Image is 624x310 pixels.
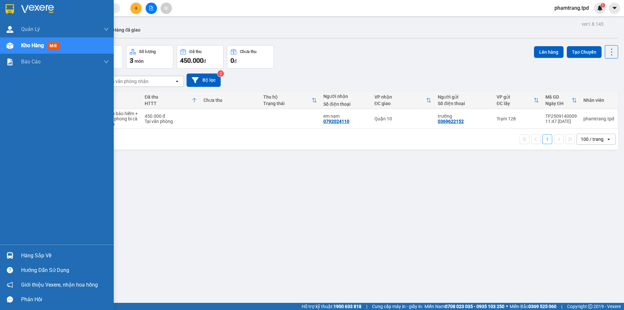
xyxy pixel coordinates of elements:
[545,101,572,106] div: Ngày ĐH
[175,79,180,84] svg: open
[302,303,361,310] span: Hỗ trợ kỹ thuật:
[366,303,367,310] span: |
[230,57,234,64] span: 0
[104,78,149,85] div: Chọn văn phòng nhận
[601,3,605,7] sup: 1
[438,94,490,100] div: Người gửi
[21,251,109,261] div: Hàng sắp về
[323,94,368,99] div: Người nhận
[7,267,13,273] span: question-circle
[445,304,504,309] strong: 0708 023 035 - 0935 103 250
[583,116,614,121] div: phamtrang.tpd
[497,116,539,121] div: Trạm 128
[6,26,13,33] img: warehouse-icon
[164,6,168,10] span: aim
[6,4,14,14] img: logo-vxr
[189,49,201,54] div: Đã thu
[7,296,13,303] span: message
[145,119,197,124] div: Tại văn phòng
[263,101,311,106] div: Trạng thái
[374,101,426,106] div: ĐC giao
[582,20,604,28] div: ver 1.8.143
[612,5,617,11] span: caret-down
[6,42,13,49] img: warehouse-icon
[545,114,577,119] div: TP2509140009
[323,114,368,119] div: em nam
[130,57,133,64] span: 3
[180,57,203,64] span: 450.000
[141,92,200,109] th: Toggle SortBy
[438,119,464,124] div: 0369622152
[6,252,13,259] img: warehouse-icon
[21,265,109,275] div: Hướng dẫn sử dụng
[609,3,620,14] button: caret-down
[581,136,604,142] div: 100 / trang
[161,3,172,14] button: aim
[187,74,221,87] button: Bộ lọc
[104,59,109,64] span: down
[126,45,173,69] button: Số lượng3món
[135,59,144,64] span: món
[104,27,109,32] span: down
[602,3,604,7] span: 1
[497,94,534,100] div: VP gửi
[176,45,224,69] button: Đã thu450.000đ
[374,116,431,121] div: Quận 10
[438,101,490,106] div: Số điện thoại
[149,6,153,10] span: file-add
[371,92,435,109] th: Toggle SortBy
[134,6,138,10] span: plus
[424,303,504,310] span: Miền Nam
[6,59,13,65] img: solution-icon
[374,94,426,100] div: VP nhận
[21,42,44,48] span: Kho hàng
[203,98,257,103] div: Chưa thu
[21,25,40,33] span: Quản Lý
[510,303,556,310] span: Miền Bắc
[21,58,41,66] span: Báo cáo
[506,305,508,308] span: ⚪️
[497,101,534,106] div: ĐC lấy
[21,295,109,304] div: Phản hồi
[47,42,59,49] span: mới
[323,101,368,107] div: Số điện thoại
[139,49,156,54] div: Số lượng
[493,92,542,109] th: Toggle SortBy
[234,59,237,64] span: đ
[323,119,349,124] div: 0792024110
[333,304,361,309] strong: 1900 633 818
[217,70,224,77] sup: 2
[21,281,98,289] span: Giới thiệu Vexere, nhận hoa hồng
[263,94,311,100] div: Thu hộ
[145,114,197,119] div: 450.000 đ
[146,3,157,14] button: file-add
[542,134,552,144] button: 1
[534,46,564,58] button: Lên hàng
[372,303,423,310] span: Cung cấp máy in - giấy in:
[597,5,603,11] img: icon-new-feature
[108,22,146,38] button: Hàng đã giao
[240,49,256,54] div: Chưa thu
[227,45,274,69] button: Chưa thu0đ
[542,92,580,109] th: Toggle SortBy
[561,303,562,310] span: |
[438,114,490,119] div: trường
[588,304,592,309] span: copyright
[145,94,192,100] div: Đã thu
[567,46,602,58] button: Tạo Chuyến
[549,4,594,12] span: phamtrang.tpd
[545,119,577,124] div: 11:47 [DATE]
[145,101,192,106] div: HTTT
[606,137,611,142] svg: open
[583,98,614,103] div: Nhân viên
[260,92,320,109] th: Toggle SortBy
[130,3,142,14] button: plus
[545,94,572,100] div: Mã GD
[7,282,13,288] span: notification
[528,304,556,309] strong: 0369 525 060
[203,59,206,64] span: đ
